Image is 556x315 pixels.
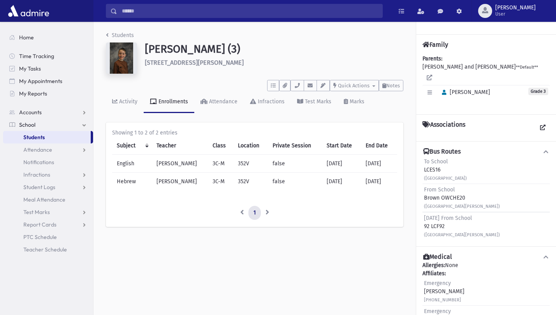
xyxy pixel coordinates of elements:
td: [PERSON_NAME] [152,155,208,173]
span: To School [424,158,448,165]
nav: breadcrumb [106,31,134,42]
a: My Tasks [3,62,93,75]
a: My Appointments [3,75,93,87]
div: Attendance [208,98,238,105]
img: w== [106,42,137,74]
a: Student Logs [3,181,93,193]
span: Emergency [424,280,451,287]
span: My Reports [19,90,47,97]
h1: [PERSON_NAME] (3) [145,42,403,56]
button: Notes [379,80,403,91]
div: Enrollments [157,98,188,105]
td: [DATE] [322,155,361,173]
th: End Date [361,137,397,155]
a: Attendance [194,91,244,113]
small: [PHONE_NUMBER] [424,297,461,303]
a: Infractions [3,168,93,181]
a: Attendance [3,143,93,156]
span: Teacher Schedule [23,246,67,253]
button: Bus Routes [422,148,550,156]
div: [PERSON_NAME] and [PERSON_NAME] [422,55,550,108]
small: ([GEOGRAPHIC_DATA][PERSON_NAME]) [424,232,500,237]
td: false [268,155,322,173]
div: LCES16 [424,157,467,182]
h4: Bus Routes [423,148,461,156]
span: Quick Actions [338,83,369,88]
span: Emergency [424,308,451,315]
h4: Medical [423,253,452,261]
span: Students [23,134,45,141]
small: ([GEOGRAPHIC_DATA][PERSON_NAME]) [424,204,500,209]
a: Infractions [244,91,291,113]
span: Student Logs [23,184,55,191]
h4: Associations [422,121,465,135]
a: Teacher Schedule [3,243,93,256]
a: Meal Attendance [3,193,93,206]
button: Quick Actions [330,80,379,91]
th: Class [208,137,233,155]
th: Subject [112,137,152,155]
span: Time Tracking [19,53,54,60]
div: Marks [348,98,364,105]
div: Activity [118,98,137,105]
div: Brown OWCHE20 [424,186,500,210]
th: Teacher [152,137,208,155]
a: Enrollments [144,91,194,113]
span: User [495,11,536,17]
input: Search [117,4,382,18]
a: School [3,119,93,131]
td: [DATE] [361,173,397,191]
div: Infractions [256,98,285,105]
b: Affiliates: [422,270,446,277]
th: Private Session [268,137,322,155]
a: My Reports [3,87,93,100]
span: Notifications [23,159,54,166]
span: Test Marks [23,209,50,216]
a: Accounts [3,106,93,119]
th: Location [233,137,268,155]
a: Time Tracking [3,50,93,62]
span: School [19,121,35,128]
a: Notifications [3,156,93,168]
td: false [268,173,322,191]
b: Parents: [422,55,442,62]
a: 1 [248,206,261,220]
a: View all Associations [536,121,550,135]
div: 92 LCF92 [424,214,500,239]
a: Test Marks [3,206,93,218]
span: [PERSON_NAME] [438,89,490,96]
small: ([GEOGRAPHIC_DATA]) [424,176,467,181]
span: Infractions [23,171,50,178]
a: Home [3,31,93,44]
td: 3C-M [208,155,233,173]
span: Accounts [19,109,42,116]
a: PTC Schedule [3,231,93,243]
a: Students [106,32,134,39]
img: AdmirePro [6,3,51,19]
td: Hebrew [112,173,152,191]
span: Home [19,34,34,41]
a: Students [3,131,91,143]
td: English [112,155,152,173]
span: Notes [386,83,400,88]
div: Test Marks [303,98,331,105]
h4: Family [422,41,448,48]
span: Grade 3 [528,88,548,95]
td: 352V [233,155,268,173]
span: Meal Attendance [23,196,65,203]
span: [DATE] From School [424,215,472,221]
td: [PERSON_NAME] [152,173,208,191]
b: Allergies: [422,262,445,269]
span: Attendance [23,146,52,153]
span: PTC Schedule [23,234,57,241]
span: [PERSON_NAME] [495,5,536,11]
div: Showing 1 to 2 of 2 entries [112,129,397,137]
td: [DATE] [361,155,397,173]
span: Report Cards [23,221,56,228]
a: Marks [338,91,371,113]
a: Report Cards [3,218,93,231]
div: [PERSON_NAME] [424,279,465,304]
th: Start Date [322,137,361,155]
button: Medical [422,253,550,261]
span: My Appointments [19,78,62,85]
